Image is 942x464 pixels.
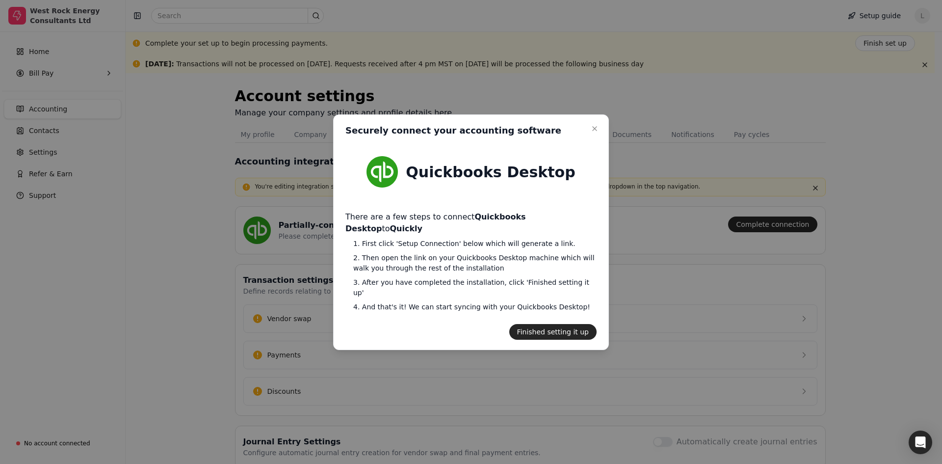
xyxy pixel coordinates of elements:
[353,253,597,273] span: 2. Then open the link on your Quickbooks Desktop machine which will walk you through the rest of ...
[353,302,597,312] span: 4. And that's it! We can start syncing with your Quickbooks Desktop!
[390,224,422,233] strong: Quickly
[345,125,561,136] h2: Securely connect your accounting software
[406,161,575,183] span: Quickbooks Desktop
[353,277,597,298] span: 3. After you have completed the installation, click 'Finished setting it up'
[345,211,597,235] span: There are a few steps to connect to
[353,239,597,249] span: 1. First click 'Setup Connection' below which will generate a link.
[509,324,597,340] button: Finished setting it up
